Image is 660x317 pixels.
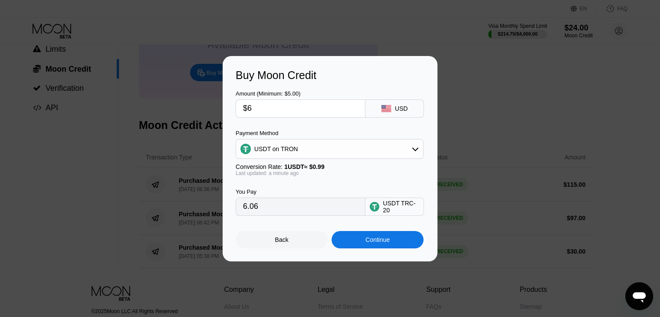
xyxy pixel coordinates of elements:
[236,163,424,170] div: Conversion Rate:
[332,231,424,248] div: Continue
[625,282,653,310] iframe: Button to launch messaging window
[284,163,325,170] span: 1 USDT ≈ $0.99
[365,236,390,243] div: Continue
[236,90,365,97] div: Amount (Minimum: $5.00)
[236,130,424,136] div: Payment Method
[395,105,408,112] div: USD
[275,236,289,243] div: Back
[254,145,298,152] div: USDT on TRON
[236,140,423,158] div: USDT on TRON
[236,188,365,195] div: You Pay
[236,170,424,176] div: Last updated: a minute ago
[383,200,419,214] div: USDT TRC-20
[236,231,328,248] div: Back
[236,69,424,82] div: Buy Moon Credit
[243,100,358,117] input: $0.00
